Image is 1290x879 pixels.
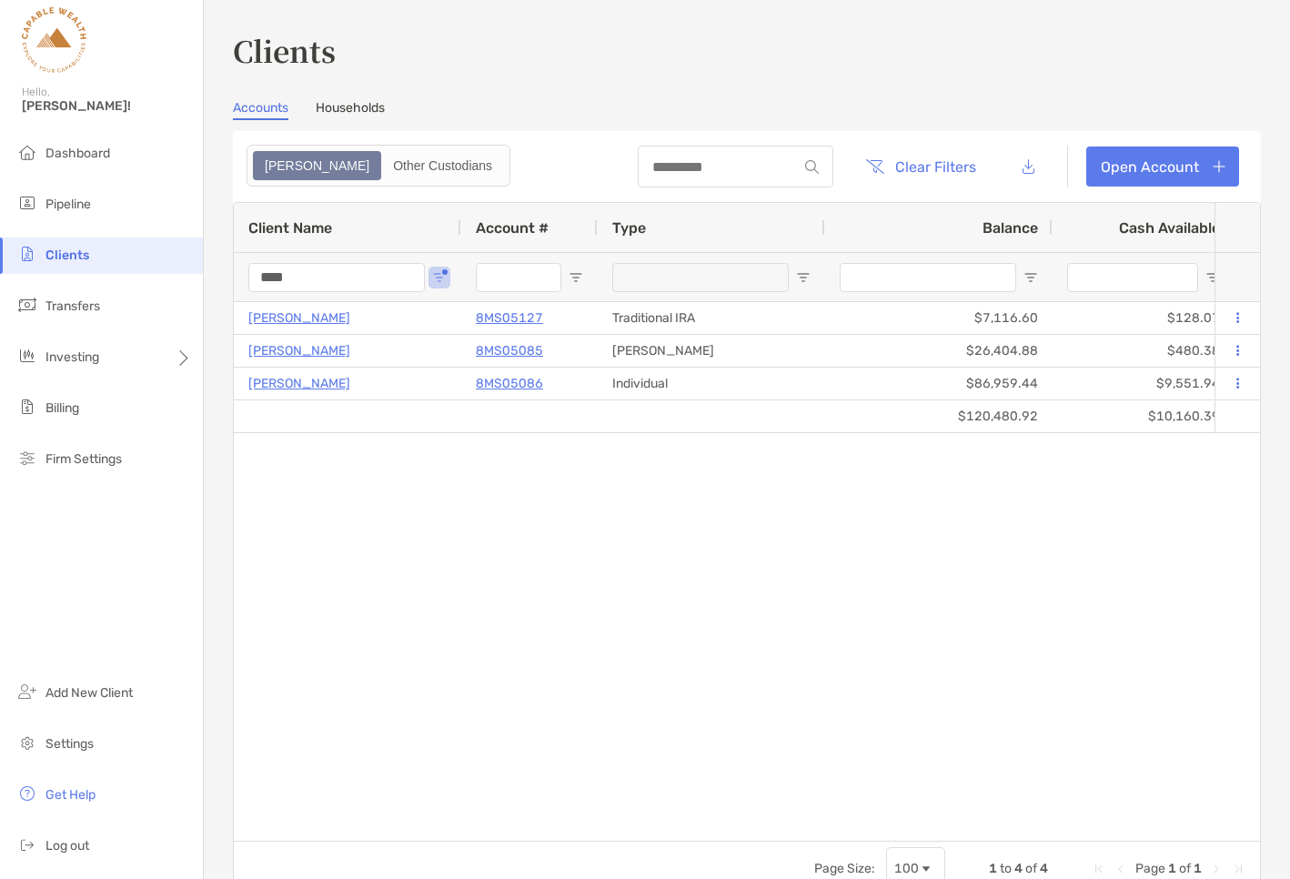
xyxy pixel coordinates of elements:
[255,153,379,178] div: Zoe
[825,335,1053,367] div: $26,404.88
[476,307,543,329] a: 8MS05127
[598,368,825,399] div: Individual
[248,339,350,362] a: [PERSON_NAME]
[16,681,38,702] img: add_new_client icon
[1023,270,1038,285] button: Open Filter Menu
[1194,861,1202,876] span: 1
[1135,861,1165,876] span: Page
[383,153,502,178] div: Other Custodians
[852,146,990,187] button: Clear Filters
[476,372,543,395] a: 8MS05086
[983,219,1038,237] span: Balance
[16,732,38,753] img: settings icon
[233,29,1261,71] h3: Clients
[1114,862,1128,876] div: Previous Page
[476,263,561,292] input: Account # Filter Input
[248,372,350,395] a: [PERSON_NAME]
[45,400,79,416] span: Billing
[45,146,110,161] span: Dashboard
[16,447,38,469] img: firm-settings icon
[1086,146,1239,187] a: Open Account
[45,838,89,854] span: Log out
[1053,335,1235,367] div: $480.38
[45,736,94,752] span: Settings
[16,192,38,214] img: pipeline icon
[233,100,288,120] a: Accounts
[1053,400,1235,432] div: $10,160.39
[1053,302,1235,334] div: $128.07
[1179,861,1191,876] span: of
[825,368,1053,399] div: $86,959.44
[16,141,38,163] img: dashboard icon
[16,783,38,804] img: get-help icon
[989,861,997,876] span: 1
[1040,861,1048,876] span: 4
[1209,862,1224,876] div: Next Page
[45,451,122,467] span: Firm Settings
[1119,219,1220,237] span: Cash Available
[248,219,332,237] span: Client Name
[316,100,385,120] a: Households
[45,787,96,803] span: Get Help
[796,270,811,285] button: Open Filter Menu
[248,263,425,292] input: Client Name Filter Input
[840,263,1016,292] input: Balance Filter Input
[1053,368,1235,399] div: $9,551.94
[45,298,100,314] span: Transfers
[1205,270,1220,285] button: Open Filter Menu
[16,396,38,418] img: billing icon
[598,302,825,334] div: Traditional IRA
[1092,862,1106,876] div: First Page
[1025,861,1037,876] span: of
[814,861,875,876] div: Page Size:
[825,302,1053,334] div: $7,116.60
[1067,263,1198,292] input: Cash Available Filter Input
[476,219,549,237] span: Account #
[16,294,38,316] img: transfers icon
[1231,862,1245,876] div: Last Page
[16,345,38,367] img: investing icon
[248,307,350,329] a: [PERSON_NAME]
[247,145,510,187] div: segmented control
[1014,861,1023,876] span: 4
[598,335,825,367] div: [PERSON_NAME]
[16,243,38,265] img: clients icon
[16,834,38,855] img: logout icon
[22,98,192,114] span: [PERSON_NAME]!
[825,400,1053,432] div: $120,480.92
[22,7,86,73] img: Zoe Logo
[476,339,543,362] a: 8MS05085
[45,685,133,701] span: Add New Client
[805,160,819,174] img: input icon
[1168,861,1176,876] span: 1
[45,349,99,365] span: Investing
[1000,861,1012,876] span: to
[569,270,583,285] button: Open Filter Menu
[432,270,447,285] button: Open Filter Menu
[45,197,91,212] span: Pipeline
[612,219,646,237] span: Type
[894,861,919,876] div: 100
[45,248,89,263] span: Clients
